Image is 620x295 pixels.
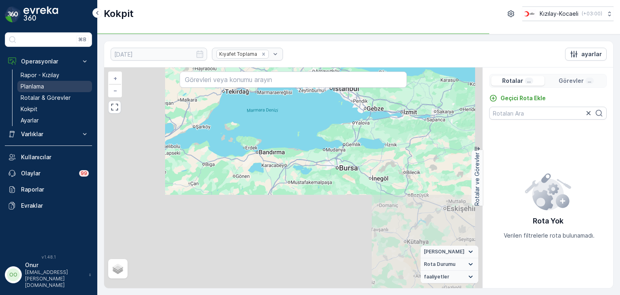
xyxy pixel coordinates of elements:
[424,274,449,280] span: faaliyetler
[21,94,71,102] p: Rotalar & Görevler
[5,149,92,165] a: Kullanıcılar
[21,57,76,65] p: Operasyonlar
[25,261,85,269] p: Onur
[23,6,58,23] img: logo_dark-DEwI_e13.png
[5,261,92,289] button: OOOnur[EMAIL_ADDRESS][PERSON_NAME][DOMAIN_NAME]
[81,170,87,177] p: 99
[17,115,92,126] a: Ayarlar
[109,72,121,84] a: Yakınlaştır
[180,72,406,88] input: Görevleri veya konumu arayın
[5,198,92,214] a: Evraklar
[104,7,134,20] p: Kokpit
[5,165,92,181] a: Olaylar99
[109,260,127,278] a: Layers
[21,153,89,161] p: Kullanıcılar
[21,105,38,113] p: Kokpit
[17,103,92,115] a: Kokpit
[473,152,481,206] p: Rotalar ve Görevler
[504,232,595,240] p: Verilen filtrelerle rota bulunamadı.
[524,172,572,211] img: config error
[21,130,76,138] p: Varlıklar
[21,71,59,79] p: Rapor - Kızılay
[533,215,563,227] p: Rota Yok
[5,126,92,142] button: Varlıklar
[17,92,92,103] a: Rotalar & Görevler
[421,246,478,258] summary: [PERSON_NAME]
[587,78,592,84] p: ...
[522,6,614,21] button: Kızılay-Kocaeli(+03:00)
[17,81,92,92] a: Planlama
[5,181,92,198] a: Raporlar
[421,258,478,271] summary: Rota Durumu
[7,268,20,281] div: OO
[526,78,532,84] p: ...
[21,185,89,194] p: Raporlar
[113,75,117,82] span: +
[501,94,546,102] p: Geçici Rota Ekle
[540,10,578,18] p: Kızılay-Kocaeli
[5,6,21,23] img: logo
[21,169,74,177] p: Olaylar
[489,94,546,102] a: Geçici Rota Ekle
[113,87,117,94] span: −
[424,249,465,255] span: [PERSON_NAME]
[5,255,92,259] span: v 1.48.1
[5,53,92,70] button: Operasyonlar
[109,84,121,97] a: Uzaklaştır
[489,107,607,120] input: Rotaları Ara
[421,271,478,283] summary: faaliyetler
[582,11,602,17] p: ( +03:00 )
[78,36,86,43] p: ⌘B
[522,9,536,18] img: k%C4%B1z%C4%B1lay_0jL9uU1.png
[559,77,584,85] p: Görevler
[21,82,44,91] p: Planlama
[581,50,602,58] p: ayarlar
[111,48,207,61] input: dd/mm/yyyy
[21,202,89,210] p: Evraklar
[565,48,607,61] button: ayarlar
[21,116,39,124] p: Ayarlar
[424,261,455,268] span: Rota Durumu
[25,269,85,289] p: [EMAIL_ADDRESS][PERSON_NAME][DOMAIN_NAME]
[17,70,92,81] a: Rapor - Kızılay
[502,77,523,85] p: Rotalar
